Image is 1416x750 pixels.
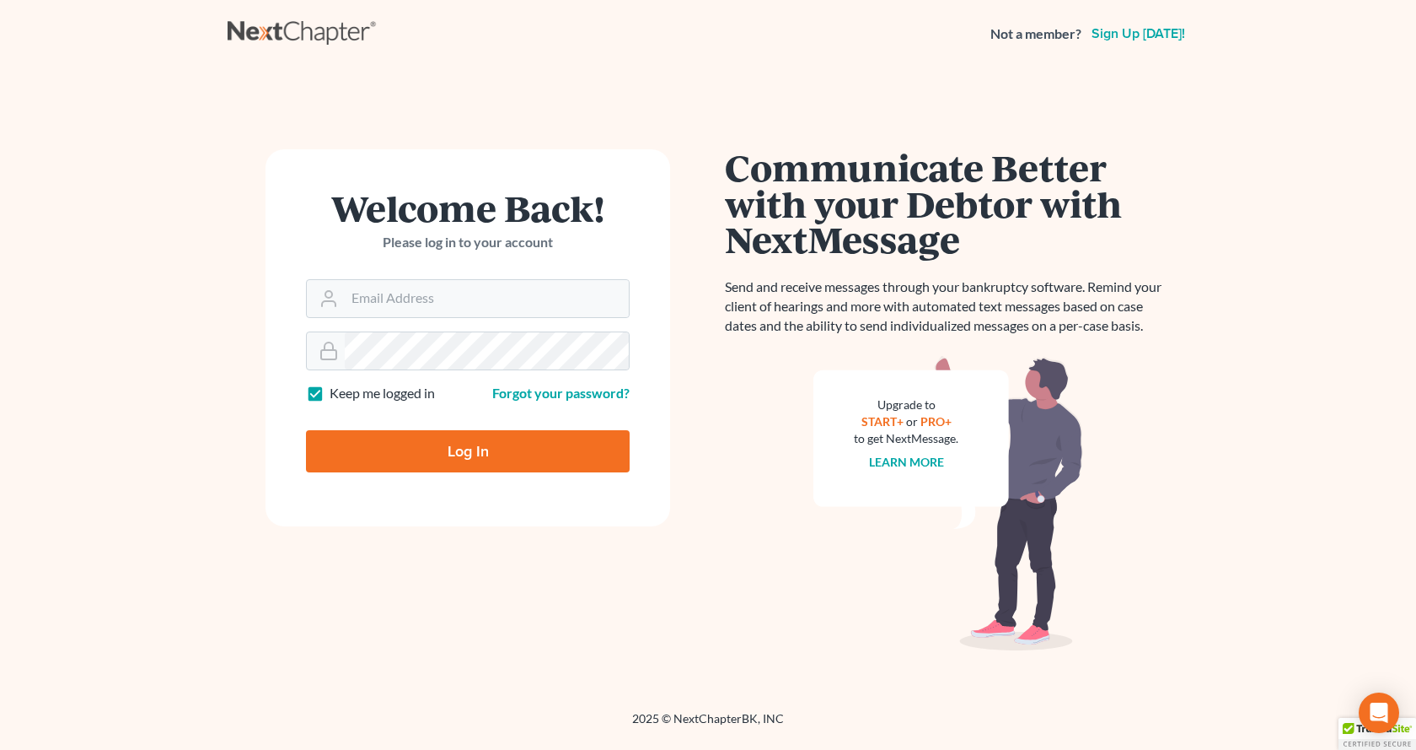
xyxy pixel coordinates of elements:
[854,430,958,447] div: to get NextMessage.
[492,385,630,401] a: Forgot your password?
[306,430,630,472] input: Log In
[813,356,1083,651] img: nextmessage_bg-59042aed3d76b12b5cd301f8e5b87938c9018125f34e5fa2b7a6b67550977c72.svg
[854,397,958,413] div: Upgrade to
[1088,27,1188,40] a: Sign up [DATE]!
[345,280,629,317] input: Email Address
[906,414,918,429] span: or
[1359,693,1399,733] div: Open Intercom Messenger
[306,233,630,252] p: Please log in to your account
[725,149,1172,257] h1: Communicate Better with your Debtor with NextMessage
[869,455,944,469] a: Learn more
[725,278,1172,336] p: Send and receive messages through your bankruptcy software. Remind your client of hearings and mo...
[228,710,1188,741] div: 2025 © NextChapterBK, INC
[990,24,1081,44] strong: Not a member?
[330,384,435,403] label: Keep me logged in
[861,414,904,429] a: START+
[306,190,630,226] h1: Welcome Back!
[1338,718,1416,750] div: TrustedSite Certified
[920,414,952,429] a: PRO+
